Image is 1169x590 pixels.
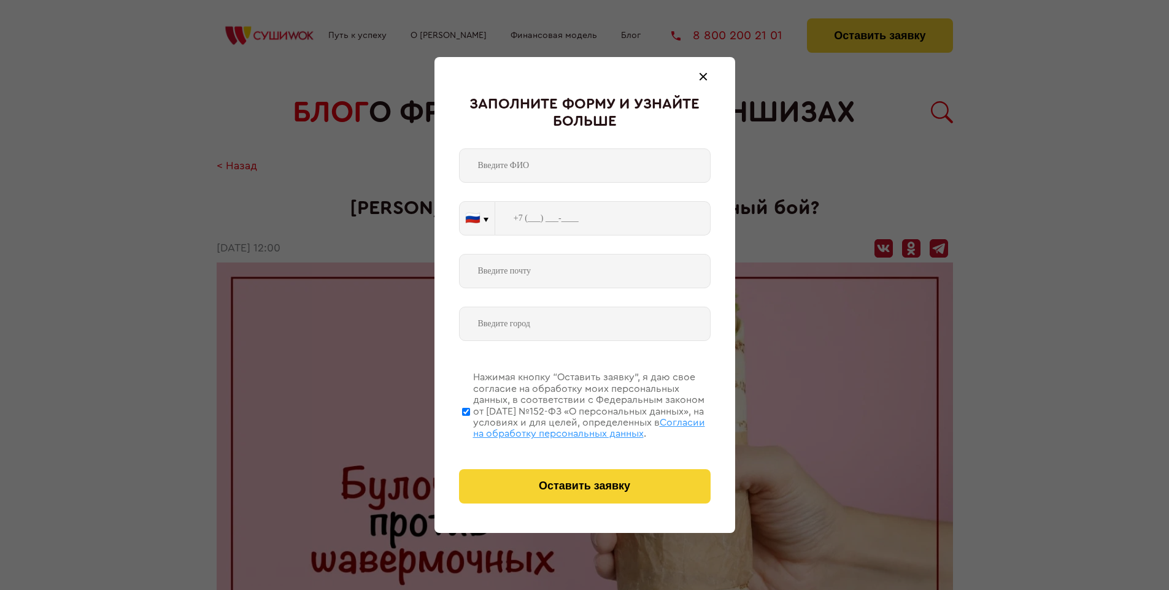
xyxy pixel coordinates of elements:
div: Нажимая кнопку “Оставить заявку”, я даю свое согласие на обработку моих персональных данных, в со... [473,372,711,439]
span: Согласии на обработку персональных данных [473,418,705,439]
button: 🇷🇺 [460,202,495,235]
input: Введите город [459,307,711,341]
input: Введите ФИО [459,148,711,183]
input: Введите почту [459,254,711,288]
div: Заполните форму и узнайте больше [459,96,711,130]
input: +7 (___) ___-____ [495,201,711,236]
button: Оставить заявку [459,469,711,504]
